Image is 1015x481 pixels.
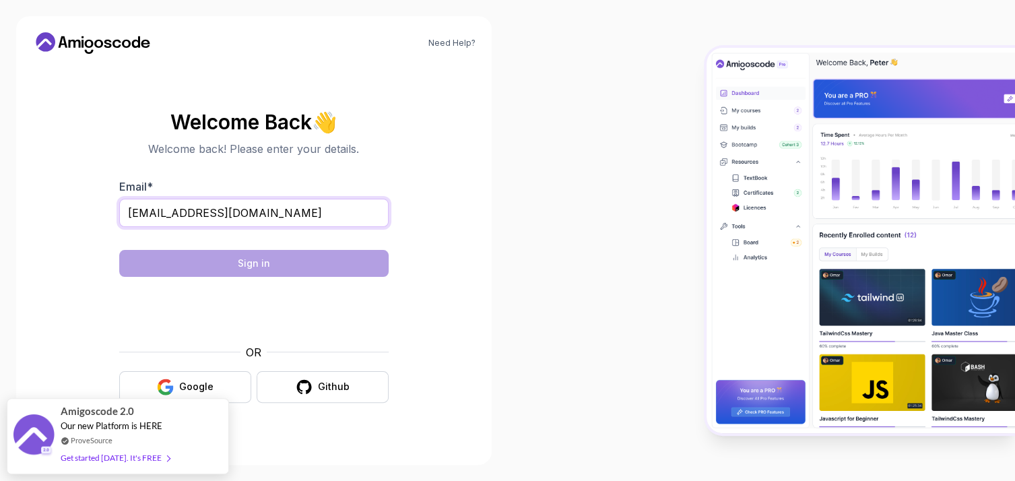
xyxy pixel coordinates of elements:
[152,285,356,336] iframe: Widget containing checkbox for hCaptcha security challenge
[179,380,214,393] div: Google
[238,257,270,270] div: Sign in
[119,111,389,133] h2: Welcome Back
[119,250,389,277] button: Sign in
[312,110,337,133] span: 👋
[61,420,162,431] span: Our new Platform is HERE
[13,414,54,458] img: provesource social proof notification image
[119,199,389,227] input: Enter your email
[61,404,134,419] span: Amigoscode 2.0
[246,344,261,360] p: OR
[61,450,170,466] div: Get started [DATE]. It's FREE
[71,435,112,446] a: ProveSource
[257,371,389,403] button: Github
[707,48,1015,432] img: Amigoscode Dashboard
[428,38,476,49] a: Need Help?
[318,380,350,393] div: Github
[119,141,389,157] p: Welcome back! Please enter your details.
[119,371,251,403] button: Google
[32,32,154,54] a: Home link
[119,180,153,193] label: Email *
